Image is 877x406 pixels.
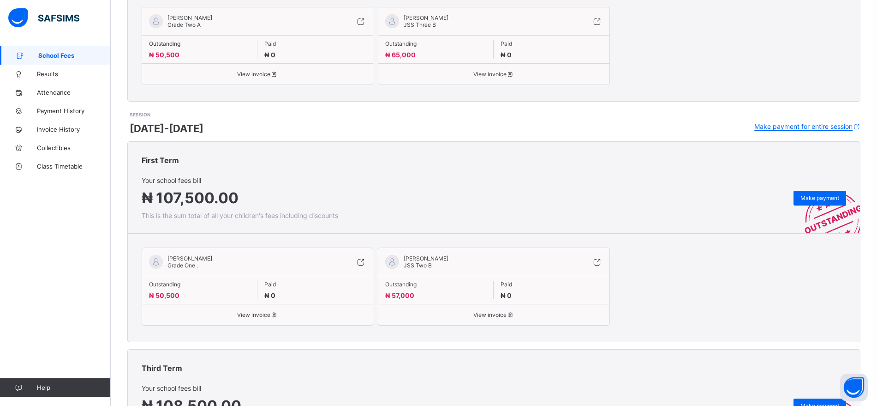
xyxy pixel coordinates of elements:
span: Outstanding [149,281,250,288]
span: [PERSON_NAME] [167,255,212,262]
span: Make payment [800,194,839,201]
span: SESSION [130,112,150,117]
span: ₦ 65,000 [385,51,416,59]
span: Class Timetable [37,163,111,170]
img: outstanding-stamp.3c148f88c3ebafa6da95868fa43343a1.svg [793,181,860,233]
span: Help [37,384,110,391]
span: ₦ 50,500 [149,291,179,299]
span: Grade Two A [167,21,201,28]
span: View invoice [385,71,602,78]
span: [PERSON_NAME] [404,255,448,262]
span: ₦ 0 [501,291,512,299]
span: Paid [501,281,602,288]
span: Attendance [37,89,111,96]
span: View invoice [149,71,366,78]
img: safsims [8,8,79,28]
span: ₦ 57,000 [385,291,414,299]
span: JSS Two B [404,262,432,269]
span: Outstanding [149,40,250,47]
span: Results [37,70,111,78]
span: ₦ 0 [264,51,275,59]
span: Paid [264,40,366,47]
span: JSS Three B [404,21,436,28]
span: Payment History [37,107,111,115]
span: School Fees [38,52,111,59]
span: Outstanding [385,281,486,288]
span: Your school fees bill [142,176,338,184]
span: Make payment for entire session [754,122,853,130]
span: First Term [142,156,179,165]
span: Outstanding [385,40,486,47]
span: View invoice [385,311,602,318]
span: Third Term [142,364,182,373]
span: Invoice History [37,126,111,133]
span: [PERSON_NAME] [404,14,448,21]
span: [DATE]-[DATE] [130,122,203,134]
span: Grade One . [167,262,198,269]
span: This is the sum total of all your children's fees including discounts [142,212,338,219]
span: Paid [501,40,602,47]
span: Your school fees bill [142,384,338,392]
span: ₦ 50,500 [149,51,179,59]
span: View invoice [149,311,366,318]
span: [PERSON_NAME] [167,14,212,21]
button: Open asap [840,374,868,401]
span: Paid [264,281,366,288]
span: Collectibles [37,144,111,151]
span: ₦ 0 [501,51,512,59]
span: ₦ 107,500.00 [142,189,239,207]
span: ₦ 0 [264,291,275,299]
